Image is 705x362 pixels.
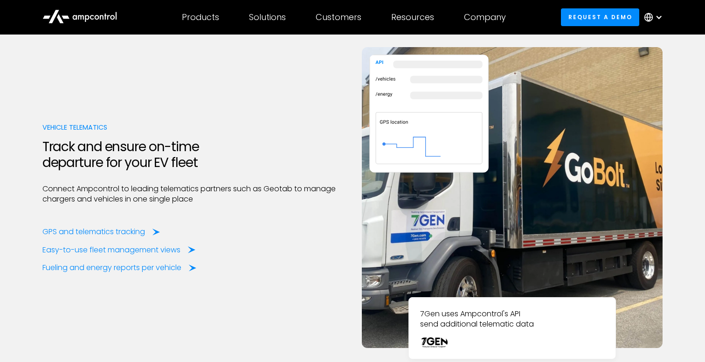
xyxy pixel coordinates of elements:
div: Resources [391,12,434,22]
div: Easy-to-use fleet management views [42,245,180,255]
a: GPS and telematics tracking [42,227,160,237]
div: Solutions [249,12,286,22]
p: 7Gen uses Ampcontrol's API send additional telematic data [420,309,604,330]
a: Easy-to-use fleet management views [42,245,195,255]
a: Request a demo [561,8,639,26]
div: Products [182,12,219,22]
div: Customers [316,12,361,22]
div: Company [464,12,506,22]
a: Fueling and energy reports per vehicle [42,263,196,273]
div: Vehicle Telematics [42,122,343,132]
h2: Track and ensure on-time departure for your EV fleet [42,139,343,170]
div: Fueling and energy reports per vehicle [42,263,181,273]
p: Connect Ampcontrol to leading telematics partners such as Geotab to manage chargers and vehicles ... [42,184,343,205]
div: GPS and telematics tracking [42,227,145,237]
